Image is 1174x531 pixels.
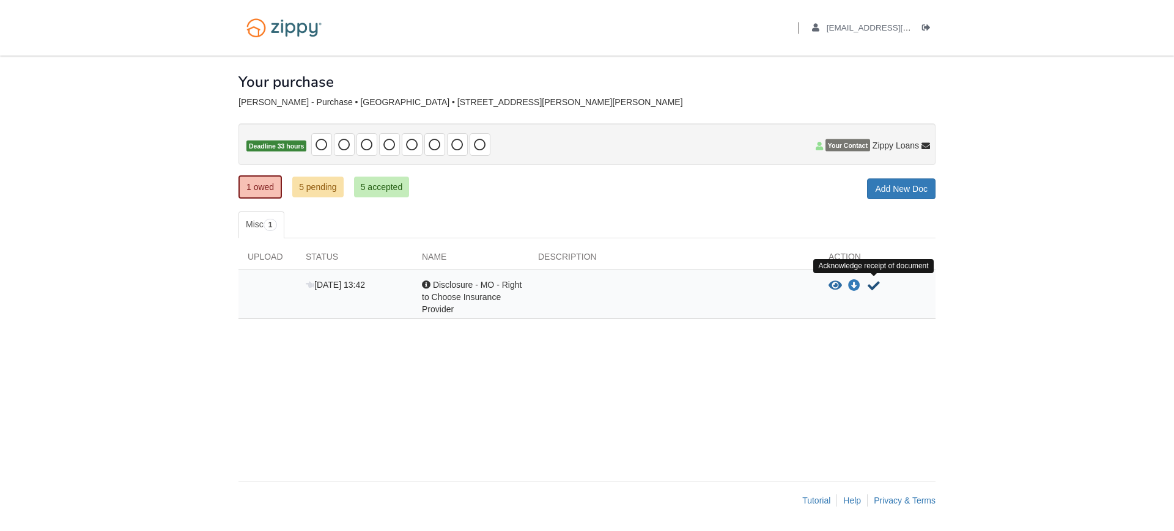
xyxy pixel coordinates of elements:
[867,178,936,199] a: Add New Doc
[238,74,334,90] h1: Your purchase
[354,177,410,197] a: 5 accepted
[238,97,936,108] div: [PERSON_NAME] - Purchase • [GEOGRAPHIC_DATA] • [STREET_ADDRESS][PERSON_NAME][PERSON_NAME]
[866,279,881,293] button: Acknowledge receipt of document
[825,139,870,152] span: Your Contact
[306,280,365,290] span: [DATE] 13:42
[874,496,936,505] a: Privacy & Terms
[843,496,861,505] a: Help
[264,219,278,231] span: 1
[238,211,284,238] a: Misc
[827,23,967,32] span: nicholewiegand0120@gmail.com
[848,281,860,291] a: Download Disclosure - MO - Right to Choose Insurance Provider
[238,251,297,269] div: Upload
[292,177,344,197] a: 5 pending
[813,259,933,273] div: Acknowledge receipt of document
[922,23,936,35] a: Log out
[802,496,830,505] a: Tutorial
[873,139,919,152] span: Zippy Loans
[413,251,529,269] div: Name
[812,23,967,35] a: edit profile
[829,280,842,292] button: View Disclosure - MO - Right to Choose Insurance Provider
[529,251,819,269] div: Description
[238,12,330,43] img: Logo
[422,280,522,314] span: Disclosure - MO - Right to Choose Insurance Provider
[246,141,306,152] span: Deadline 33 hours
[819,251,936,269] div: Action
[297,251,413,269] div: Status
[238,175,282,199] a: 1 owed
